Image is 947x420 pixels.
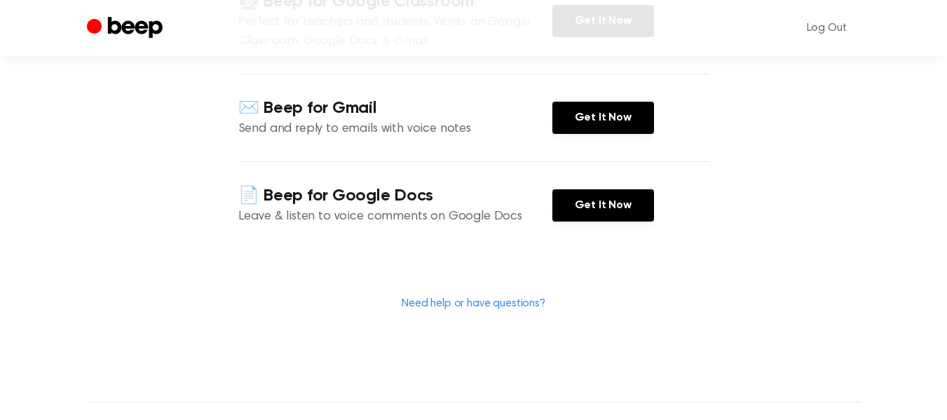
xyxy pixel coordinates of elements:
[552,102,654,134] a: Get It Now
[238,184,552,208] h4: 📄 Beep for Google Docs
[402,298,545,309] a: Need help or have questions?
[552,189,654,222] a: Get It Now
[87,15,166,42] a: Beep
[238,120,552,139] p: Send and reply to emails with voice notes
[793,11,861,45] a: Log Out
[238,97,552,120] h4: ✉️ Beep for Gmail
[238,208,552,226] p: Leave & listen to voice comments on Google Docs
